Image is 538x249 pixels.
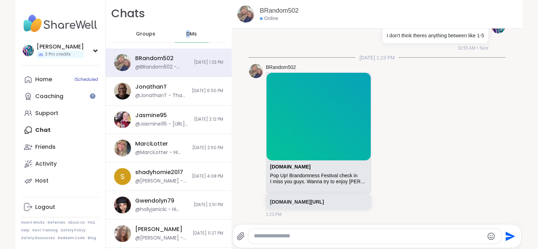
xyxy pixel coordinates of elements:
[135,111,167,119] div: Jasmine95
[74,77,98,82] span: 1 Scheduled
[192,88,223,94] span: [DATE] 6:50 PM
[135,140,168,148] div: MarciLotter
[135,178,188,185] div: @[PERSON_NAME] - Hello Hello new friend!
[58,236,85,241] a: Redeem Code
[114,111,131,128] img: https://sharewell-space-live.sfo3.digitaloceanspaces.com/user-generated/0c3f25b2-e4be-4605-90b8-c...
[114,197,131,213] img: https://sharewell-space-live.sfo3.digitaloceanspaces.com/user-generated/7c5e48d9-1979-4754-8140-3...
[21,220,45,225] a: How It Works
[21,228,30,233] a: Help
[35,92,63,100] div: Coaching
[35,143,56,151] div: Friends
[135,197,174,205] div: Gwendolyn79
[194,202,223,208] span: [DATE] 2:51 PM
[35,177,49,185] div: Host
[194,116,223,122] span: [DATE] 2:12 PM
[270,199,324,205] a: [DOMAIN_NAME][URL]
[135,206,189,213] div: @hollyjanicki - Hi [PERSON_NAME], where do you live in [GEOGRAPHIC_DATA]?
[114,54,131,71] img: https://sharewell-space-live.sfo3.digitaloceanspaces.com/user-generated/127af2b2-1259-4cf0-9fd7-7...
[45,51,71,57] span: 3 Pro credits
[114,140,131,157] img: https://sharewell-space-live.sfo3.digitaloceanspaces.com/user-generated/7a3b2c34-6725-4fc7-97ef-c...
[88,236,96,241] a: Blog
[90,93,95,99] iframe: Spotlight
[194,59,223,65] span: [DATE] 1:23 PM
[267,73,371,160] img: Pop Up! Brandomness Festival check in
[237,6,254,23] img: https://sharewell-space-live.sfo3.digitaloceanspaces.com/user-generated/127af2b2-1259-4cf0-9fd7-7...
[32,228,58,233] a: Host Training
[502,228,518,244] button: Send
[21,199,100,216] a: Logout
[193,230,223,236] span: [DATE] 11:27 PM
[35,203,55,211] div: Logout
[186,31,197,38] span: DMs
[21,139,100,155] a: Friends
[135,225,182,233] div: [PERSON_NAME]
[35,109,58,117] div: Support
[135,83,167,91] div: JonathanT
[21,88,100,105] a: Coaching
[387,32,484,39] p: I don't think theres anything between like 1-5
[21,172,100,189] a: Host
[21,155,100,172] a: Activity
[135,121,190,128] div: @Jasmine95 - [URL][DOMAIN_NAME]
[249,64,263,78] img: https://sharewell-space-live.sfo3.digitaloceanspaces.com/user-generated/127af2b2-1259-4cf0-9fd7-7...
[135,149,188,156] div: @MarciLotter - Hi [PERSON_NAME].. I will start looking [DATE]. How are you feeling?
[21,105,100,122] a: Support
[135,55,174,62] div: BRandom502
[254,232,484,240] textarea: Type your message
[355,54,399,61] span: [DATE] 1:23 PM
[192,145,223,151] span: [DATE] 2:50 PM
[266,64,296,71] a: BRandom502
[135,64,190,71] div: @BRandom502 - [URL][DOMAIN_NAME]
[35,76,52,83] div: Home
[477,45,478,51] span: •
[270,173,367,179] div: Pop Up! Brandomness Festival check in
[35,160,57,168] div: Activity
[23,45,34,56] img: hollyjanicki
[88,220,95,225] a: FAQ
[114,225,131,242] img: https://sharewell-space-live.sfo3.digitaloceanspaces.com/user-generated/12025a04-e023-4d79-ba6e-0...
[266,211,282,218] span: 1:23 PM
[480,45,488,51] span: Sent
[135,235,188,242] div: @[PERSON_NAME] - Hi! Sweet Dreams!
[111,6,145,21] h1: Chats
[260,15,278,22] div: Online
[192,173,223,179] span: [DATE] 4:08 PM
[457,45,475,51] span: 10:55 AM
[487,232,495,241] button: Emoji picker
[270,179,367,185] div: I miss you guys. Wanna try to enjoy [PERSON_NAME] with me? Maybe the noise cancellation won't mak...
[135,168,183,176] div: shadyhomie2017
[136,31,155,38] span: Groups
[21,236,55,241] a: Safety Resources
[21,71,100,88] a: Home1Scheduled
[135,92,188,99] div: @JonathanT - Thank you for letting me know, [PERSON_NAME]. I’m sorry you ran into that issue [DAT...
[114,83,131,100] img: https://sharewell-space-live.sfo3.digitaloceanspaces.com/user-generated/0e2c5150-e31e-4b6a-957d-4...
[48,220,65,225] a: Referrals
[21,11,100,36] img: ShareWell Nav Logo
[260,6,299,15] a: BRandom502
[37,43,84,51] div: [PERSON_NAME]
[61,228,86,233] a: Safety Policy
[270,164,311,170] a: Attachment
[68,220,85,225] a: About Us
[120,171,125,182] span: s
